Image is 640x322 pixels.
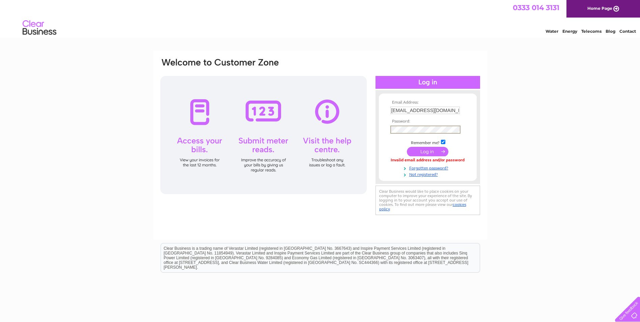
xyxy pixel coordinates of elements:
img: logo.png [22,18,57,38]
a: Telecoms [581,29,602,34]
div: Clear Business would like to place cookies on your computer to improve your experience of the sit... [375,186,480,215]
input: Submit [407,147,448,156]
th: Password: [389,119,467,124]
a: Energy [562,29,577,34]
div: Clear Business is a trading name of Verastar Limited (registered in [GEOGRAPHIC_DATA] No. 3667643... [161,4,480,33]
div: Invalid email address and/or password [390,158,465,163]
th: Email Address: [389,100,467,105]
a: Blog [606,29,615,34]
a: Forgotten password? [390,164,467,171]
a: 0333 014 3131 [513,3,559,12]
a: Contact [619,29,636,34]
a: Water [546,29,558,34]
a: cookies policy [379,202,466,211]
a: Not registered? [390,171,467,177]
td: Remember me? [389,139,467,145]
